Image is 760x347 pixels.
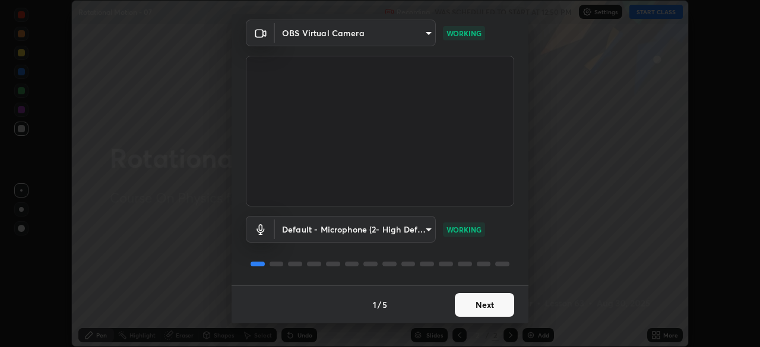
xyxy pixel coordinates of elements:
p: WORKING [446,28,482,39]
div: OBS Virtual Camera [275,216,436,243]
h4: 5 [382,298,387,311]
p: WORKING [446,224,482,235]
button: Next [455,293,514,317]
div: OBS Virtual Camera [275,20,436,46]
h4: 1 [373,298,376,311]
h4: / [378,298,381,311]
